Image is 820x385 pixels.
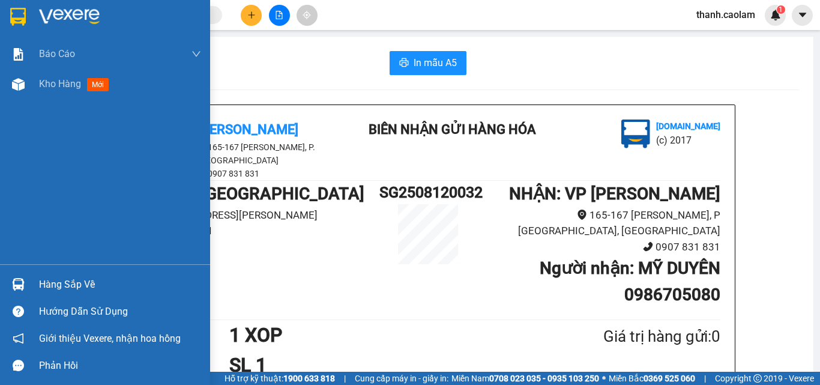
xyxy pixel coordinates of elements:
div: Giá trị hàng gửi: 0 [545,324,720,349]
h1: SL 1 [229,350,545,380]
span: Giới thiệu Vexere, nhận hoa hồng [39,331,181,346]
span: file-add [275,11,283,19]
span: aim [303,11,311,19]
img: icon-new-feature [770,10,781,20]
span: copyright [753,374,762,383]
li: 0903 711 411 [136,223,379,239]
div: Hướng dẫn sử dụng [39,303,201,321]
li: 0907 831 831 [136,167,352,180]
span: ⚪️ [602,376,606,381]
span: mới [87,78,109,91]
sup: 1 [777,5,785,14]
button: plus [241,5,262,26]
b: [PERSON_NAME] [197,122,298,137]
li: (c) 2017 [656,133,720,148]
li: (c) 2017 [101,57,165,72]
button: printerIn mẫu A5 [390,51,466,75]
button: file-add [269,5,290,26]
b: [PERSON_NAME] [15,77,68,134]
span: question-circle [13,306,24,317]
strong: 0708 023 035 - 0935 103 250 [489,374,599,383]
span: 1 [779,5,783,14]
b: BIÊN NHẬN GỬI HÀNG HÓA [77,17,115,115]
li: 165-167 [PERSON_NAME], P [GEOGRAPHIC_DATA], [GEOGRAPHIC_DATA] [477,207,720,239]
span: message [13,360,24,371]
span: Cung cấp máy in - giấy in: [355,372,448,385]
strong: 0369 525 060 [644,374,695,383]
h1: 1 XOP [229,320,545,350]
span: Báo cáo [39,46,75,61]
img: logo-vxr [10,8,26,26]
b: NHẬN : VP [PERSON_NAME] [509,184,720,204]
button: aim [297,5,318,26]
li: 0907 831 831 [477,239,720,255]
b: BIÊN NHẬN GỬI HÀNG HÓA [369,122,536,137]
span: phone [643,241,653,252]
div: Phản hồi [39,357,201,375]
div: Hàng sắp về [39,276,201,294]
span: down [191,49,201,59]
span: Miền Nam [451,372,599,385]
span: thanh.caolam [687,7,765,22]
span: plus [247,11,256,19]
span: environment [577,210,587,220]
span: printer [399,58,409,69]
span: | [344,372,346,385]
img: warehouse-icon [12,78,25,91]
span: caret-down [797,10,808,20]
button: caret-down [792,5,813,26]
span: | [704,372,706,385]
b: GỬI : VP [GEOGRAPHIC_DATA] [136,184,364,204]
span: Miền Bắc [609,372,695,385]
img: logo.jpg [130,15,159,44]
span: In mẫu A5 [414,55,457,70]
span: Kho hàng [39,78,81,89]
strong: 1900 633 818 [283,374,335,383]
li: 165-167 [PERSON_NAME], P. [GEOGRAPHIC_DATA] [136,141,352,167]
b: Người nhận : MỸ DUYÊN 0986705080 [540,258,720,305]
span: notification [13,333,24,344]
img: logo.jpg [621,120,650,148]
img: warehouse-icon [12,278,25,291]
b: [DOMAIN_NAME] [101,46,165,55]
h1: SG2508120032 [379,181,477,204]
span: Hỗ trợ kỹ thuật: [225,372,335,385]
img: solution-icon [12,48,25,61]
li: [STREET_ADDRESS][PERSON_NAME] [136,207,379,223]
b: [DOMAIN_NAME] [656,121,720,131]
